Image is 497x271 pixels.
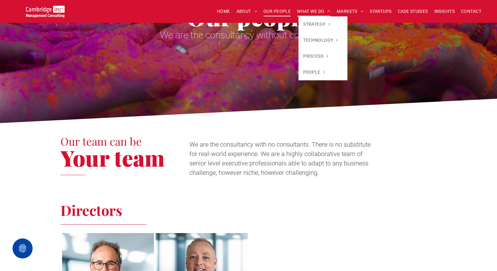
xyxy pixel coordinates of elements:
[303,69,325,76] span: PEOPLE
[431,7,458,16] a: INSIGHTS
[303,37,338,44] span: TECHNOLOGY
[297,7,330,16] span: WHAT WE DO
[233,7,261,16] a: ABOUT
[61,134,142,149] span: Our team can be
[189,141,371,176] span: We are the consultancy with no consultants. There is no substitute for real-world experience. We ...
[303,53,328,60] span: PROCESS
[299,64,347,80] a: PEOPLE
[334,7,367,16] a: MARKETS
[395,7,431,16] a: CASE STUDIES
[160,29,337,40] span: We are the consultancy without consultants
[26,6,65,18] img: Go to Homepage
[367,7,394,16] a: STARTUPS
[260,7,294,16] a: OUR PEOPLE
[299,16,347,32] a: STRATEGY
[303,21,330,28] span: STRATEGY
[299,32,347,48] a: TECHNOLOGY
[214,7,233,16] a: HOME
[61,143,165,172] span: Your team
[458,7,484,16] a: CONTACT
[26,7,65,13] a: Your Business Transformed | Cambridge Management Consulting
[61,201,122,219] span: Directors
[294,7,334,16] a: WHAT WE DO
[299,48,347,64] a: PROCESS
